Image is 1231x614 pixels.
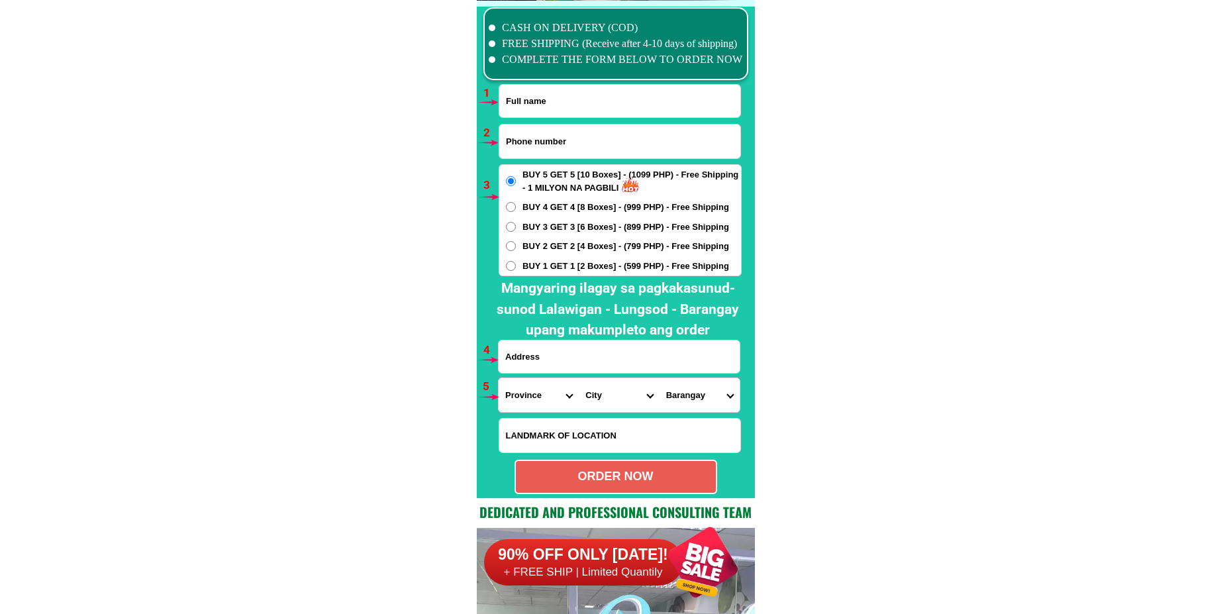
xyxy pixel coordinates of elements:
[477,502,755,522] h2: Dedicated and professional consulting team
[484,565,683,580] h6: + FREE SHIP | Limited Quantily
[522,240,729,253] span: BUY 2 GET 2 [4 Boxes] - (799 PHP) - Free Shipping
[489,20,743,36] li: CASH ON DELIVERY (COD)
[499,85,740,117] input: Input full_name
[483,85,499,102] h6: 1
[499,125,740,158] input: Input phone_number
[522,201,729,214] span: BUY 4 GET 4 [8 Boxes] - (999 PHP) - Free Shipping
[660,378,740,412] select: Select commune
[483,177,499,194] h6: 3
[506,241,516,251] input: BUY 2 GET 2 [4 Boxes] - (799 PHP) - Free Shipping
[506,222,516,232] input: BUY 3 GET 3 [6 Boxes] - (899 PHP) - Free Shipping
[522,260,729,273] span: BUY 1 GET 1 [2 Boxes] - (599 PHP) - Free Shipping
[506,176,516,186] input: BUY 5 GET 5 [10 Boxes] - (1099 PHP) - Free Shipping - 1 MILYON NA PAGBILI
[499,378,579,412] select: Select province
[483,342,499,359] h6: 4
[489,52,743,68] li: COMPLETE THE FORM BELOW TO ORDER NOW
[522,221,729,234] span: BUY 3 GET 3 [6 Boxes] - (899 PHP) - Free Shipping
[516,468,716,486] div: ORDER NOW
[483,378,498,395] h6: 5
[499,419,740,452] input: Input LANDMARKOFLOCATION
[506,202,516,212] input: BUY 4 GET 4 [8 Boxes] - (999 PHP) - Free Shipping
[499,340,740,373] input: Input address
[484,545,683,565] h6: 90% OFF ONLY [DATE]!
[483,125,499,142] h6: 2
[487,278,748,341] h2: Mangyaring ilagay sa pagkakasunud-sunod Lalawigan - Lungsod - Barangay upang makumpleto ang order
[522,168,741,194] span: BUY 5 GET 5 [10 Boxes] - (1099 PHP) - Free Shipping - 1 MILYON NA PAGBILI
[489,36,743,52] li: FREE SHIPPING (Receive after 4-10 days of shipping)
[579,378,659,412] select: Select district
[506,261,516,271] input: BUY 1 GET 1 [2 Boxes] - (599 PHP) - Free Shipping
